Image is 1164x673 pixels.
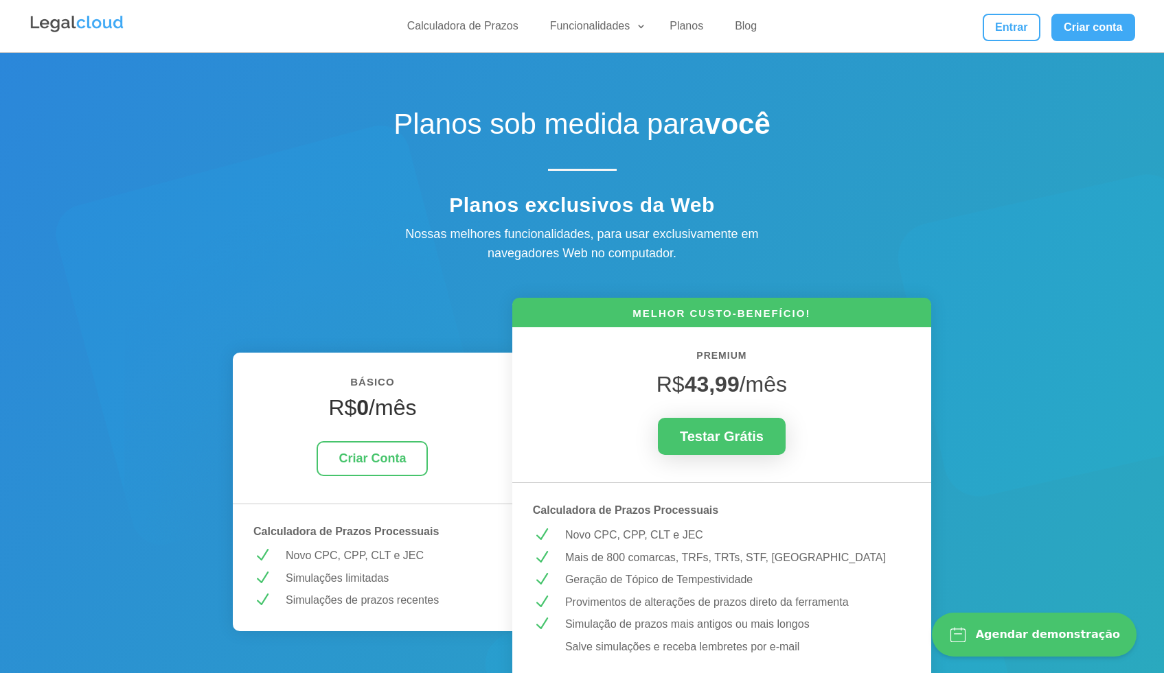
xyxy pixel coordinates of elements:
[533,615,550,633] span: N
[533,348,911,371] h6: PREMIUM
[658,418,786,455] a: Testar Grátis
[342,193,823,224] h4: Planos exclusivos da Web
[512,306,931,327] h6: MELHOR CUSTO-BENEFÍCIO!
[533,526,550,543] span: N
[565,615,911,633] p: Simulação de prazos mais antigos ou mais longos
[565,593,911,611] p: Provimentos de alterações de prazos direto da ferramenta
[705,108,771,140] strong: você
[253,394,492,427] h4: R$ /mês
[533,504,718,516] strong: Calculadora de Prazos Processuais
[342,107,823,148] h1: Planos sob medida para
[253,526,439,537] strong: Calculadora de Prazos Processuais
[376,224,788,264] div: Nossas melhores funcionalidades, para usar exclusivamente em navegadores Web no computador.
[565,571,911,589] p: Geração de Tópico de Tempestividade
[565,526,911,544] p: Novo CPC, CPP, CLT e JEC
[286,547,492,565] p: Novo CPC, CPP, CLT e JEC
[533,571,550,588] span: N
[565,638,911,656] p: Salve simulações e receba lembretes por e-mail
[286,591,492,609] p: Simulações de prazos recentes
[657,372,787,397] span: R$ /mês
[317,441,428,476] a: Criar Conta
[685,372,740,397] strong: 43,99
[542,19,647,39] a: Funcionalidades
[253,373,492,398] h6: BÁSICO
[565,549,911,567] p: Mais de 800 comarcas, TRFs, TRTs, STF, [GEOGRAPHIC_DATA]
[29,14,125,34] img: Legalcloud Logo
[1051,14,1135,41] a: Criar conta
[983,14,1040,41] a: Entrar
[533,549,550,566] span: N
[29,25,125,36] a: Logo da Legalcloud
[253,569,271,587] span: N
[253,591,271,609] span: N
[399,19,527,39] a: Calculadora de Prazos
[356,395,369,420] strong: 0
[727,19,765,39] a: Blog
[533,593,550,611] span: N
[253,547,271,564] span: N
[661,19,711,39] a: Planos
[286,569,492,587] p: Simulações limitadas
